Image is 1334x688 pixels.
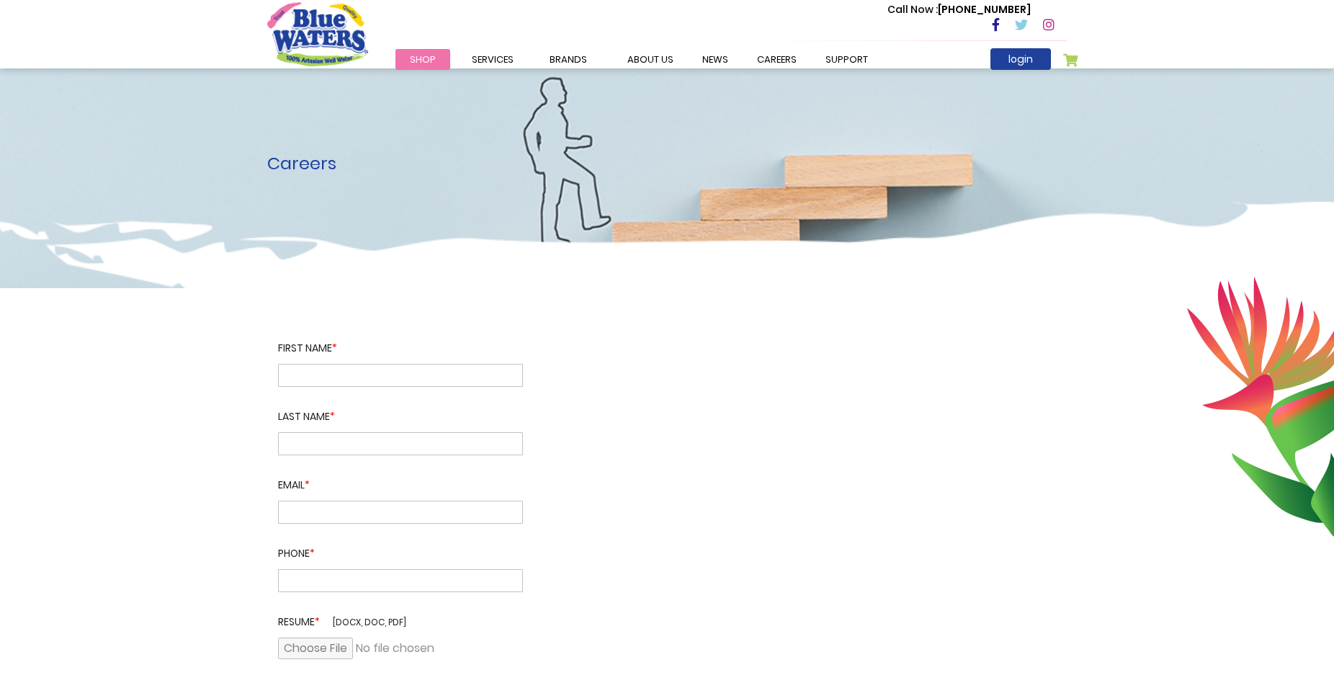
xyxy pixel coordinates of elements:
a: careers [743,49,811,70]
a: store logo [267,2,368,66]
label: Last Name [278,387,523,432]
h1: Careers [267,153,1067,174]
span: Brands [550,53,587,66]
label: Email [278,455,523,501]
span: Services [472,53,514,66]
span: [docx, doc, pdf] [333,616,406,628]
label: Phone [278,524,523,569]
a: support [811,49,882,70]
span: Call Now : [887,2,938,17]
p: [PHONE_NUMBER] [887,2,1031,17]
a: about us [613,49,688,70]
label: First name [278,341,523,364]
img: career-intro-leaves.png [1186,276,1334,537]
span: Shop [410,53,436,66]
a: News [688,49,743,70]
label: Resume [278,592,523,638]
a: login [990,48,1051,70]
